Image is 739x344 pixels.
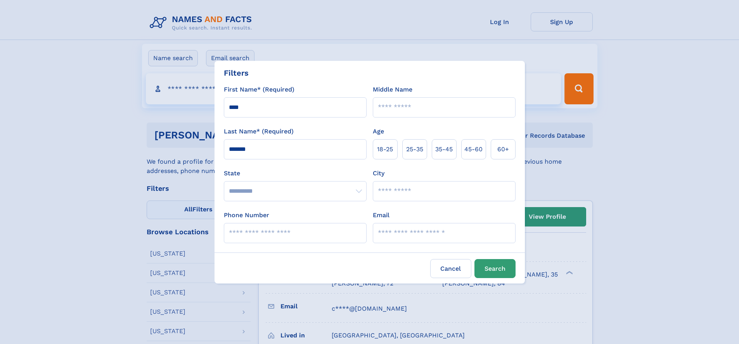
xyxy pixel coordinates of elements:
span: 25‑35 [406,145,423,154]
label: Phone Number [224,211,269,220]
span: 45‑60 [464,145,483,154]
span: 18‑25 [377,145,393,154]
button: Search [474,259,516,278]
label: Cancel [430,259,471,278]
label: First Name* (Required) [224,85,294,94]
label: Last Name* (Required) [224,127,294,136]
span: 60+ [497,145,509,154]
label: City [373,169,384,178]
label: Age [373,127,384,136]
div: Filters [224,67,249,79]
span: 35‑45 [435,145,453,154]
label: State [224,169,367,178]
label: Middle Name [373,85,412,94]
label: Email [373,211,389,220]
